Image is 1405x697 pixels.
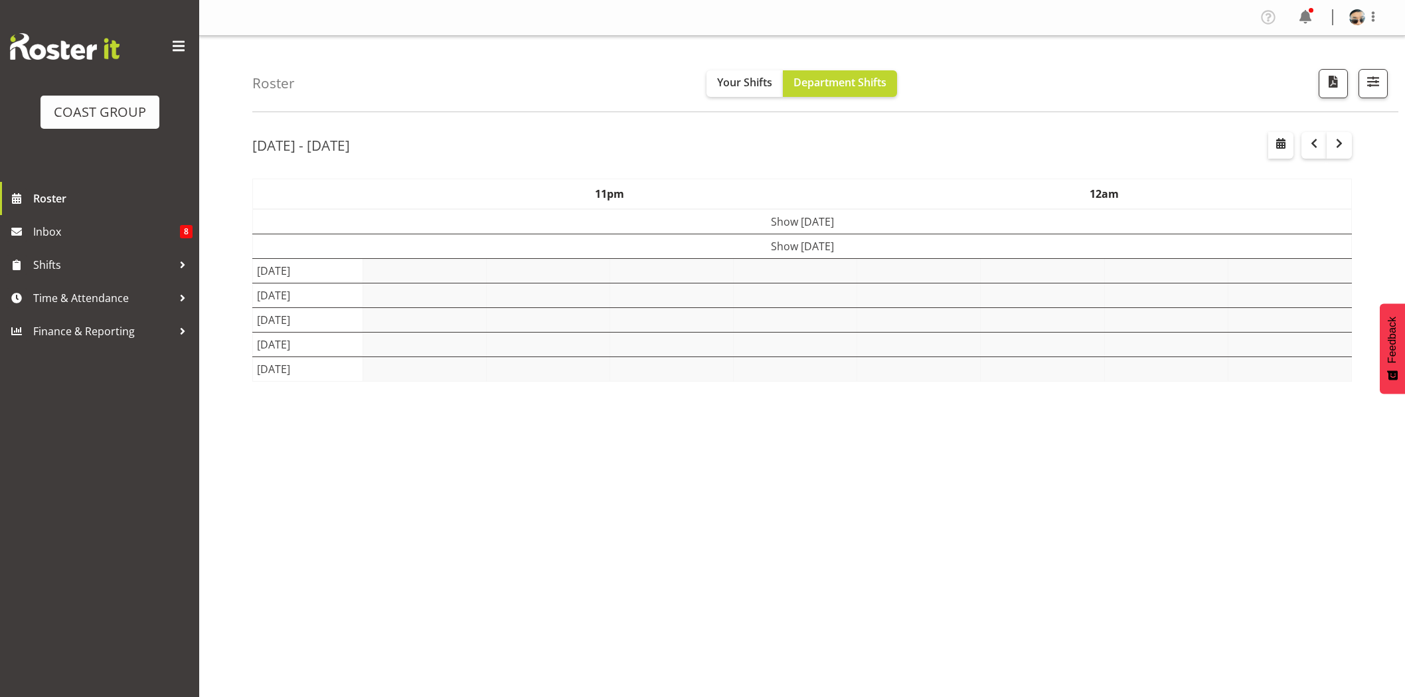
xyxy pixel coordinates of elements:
td: [DATE] [253,332,363,356]
span: Shifts [33,255,173,275]
button: Department Shifts [783,70,897,97]
span: 8 [180,225,193,238]
div: COAST GROUP [54,102,146,122]
img: Rosterit website logo [10,33,120,60]
img: aof-anujarawat71d0d1c466b097e0dd92e270e9672f26.png [1349,9,1365,25]
span: Feedback [1386,317,1398,363]
td: [DATE] [253,258,363,283]
span: Your Shifts [717,75,772,90]
span: Inbox [33,222,180,242]
th: 12am [857,179,1352,209]
button: Select a specific date within the roster. [1268,132,1293,159]
span: Department Shifts [793,75,886,90]
span: Roster [33,189,193,208]
td: Show [DATE] [253,209,1352,234]
h2: [DATE] - [DATE] [252,137,350,154]
td: [DATE] [253,356,363,381]
button: Feedback - Show survey [1380,303,1405,394]
th: 11pm [363,179,857,209]
span: Finance & Reporting [33,321,173,341]
td: [DATE] [253,307,363,332]
h4: Roster [252,76,295,91]
button: Filter Shifts [1359,69,1388,98]
td: Show [DATE] [253,234,1352,258]
span: Time & Attendance [33,288,173,308]
button: Your Shifts [706,70,783,97]
button: Download a PDF of the roster according to the set date range. [1319,69,1348,98]
td: [DATE] [253,283,363,307]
